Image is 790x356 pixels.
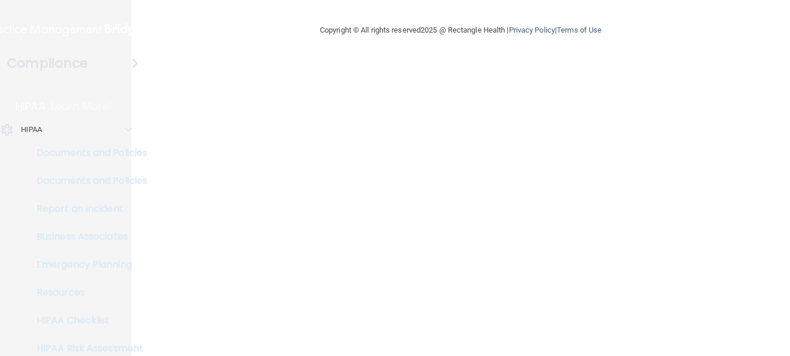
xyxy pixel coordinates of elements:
[8,231,166,243] p: Business Associates
[8,203,166,215] p: Report an Incident
[51,99,113,113] p: Learn More!
[557,26,602,34] a: Terms of Use
[8,175,166,187] p: Documents and Policies
[8,259,166,270] p: Emergency Planning
[509,26,555,34] a: Privacy Policy
[8,287,166,298] p: Resources
[8,147,166,159] p: Documents and Policies
[16,99,45,113] p: HIPAA
[21,123,42,137] p: HIPAA
[7,55,88,72] h4: Compliance
[8,343,166,354] p: HIPAA Risk Assessment
[8,315,166,326] p: HIPAA Checklist
[248,12,673,49] div: Copyright © All rights reserved 2025 @ Rectangle Health | |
